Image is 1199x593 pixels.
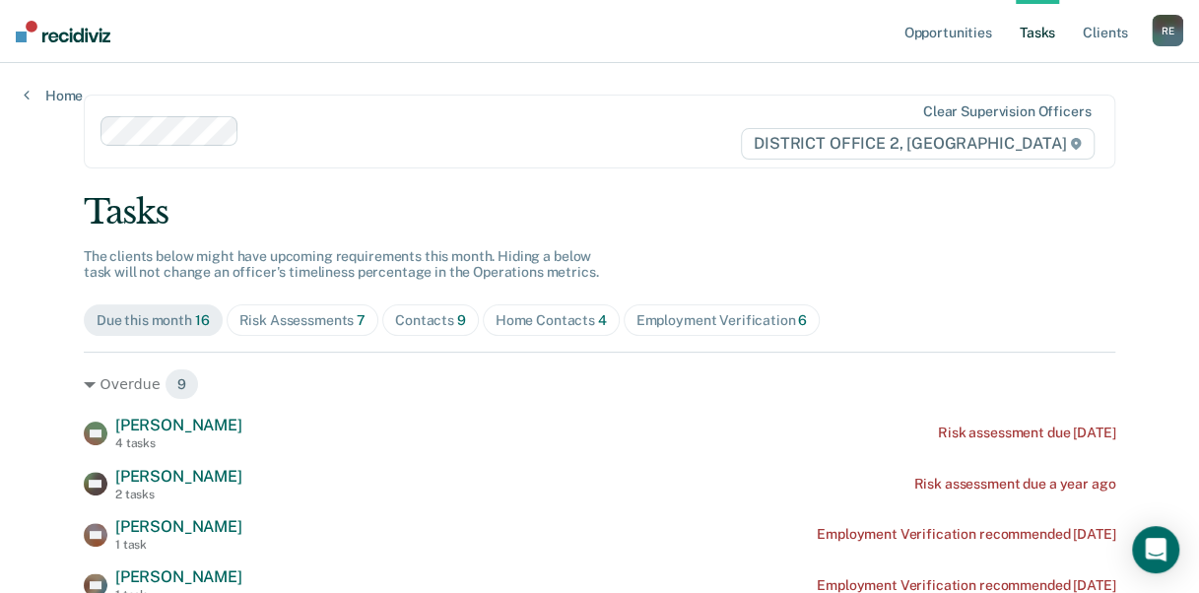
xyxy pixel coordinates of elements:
[195,312,210,328] span: 16
[115,517,242,536] span: [PERSON_NAME]
[239,312,366,329] div: Risk Assessments
[913,476,1115,493] div: Risk assessment due a year ago
[938,425,1115,441] div: Risk assessment due [DATE]
[923,103,1091,120] div: Clear supervision officers
[115,436,242,450] div: 4 tasks
[16,21,110,42] img: Recidiviz
[817,526,1115,543] div: Employment Verification recommended [DATE]
[598,312,607,328] span: 4
[115,416,242,434] span: [PERSON_NAME]
[1152,15,1183,46] button: RE
[357,312,366,328] span: 7
[84,368,1115,400] div: Overdue 9
[115,488,242,501] div: 2 tasks
[636,312,808,329] div: Employment Verification
[1152,15,1183,46] div: R E
[798,312,807,328] span: 6
[741,128,1095,160] span: DISTRICT OFFICE 2, [GEOGRAPHIC_DATA]
[84,248,599,281] span: The clients below might have upcoming requirements this month. Hiding a below task will not chang...
[165,368,199,400] span: 9
[115,567,242,586] span: [PERSON_NAME]
[115,538,242,552] div: 1 task
[115,467,242,486] span: [PERSON_NAME]
[24,87,83,104] a: Home
[1132,526,1179,573] div: Open Intercom Messenger
[395,312,466,329] div: Contacts
[84,192,1115,232] div: Tasks
[496,312,607,329] div: Home Contacts
[457,312,466,328] span: 9
[97,312,210,329] div: Due this month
